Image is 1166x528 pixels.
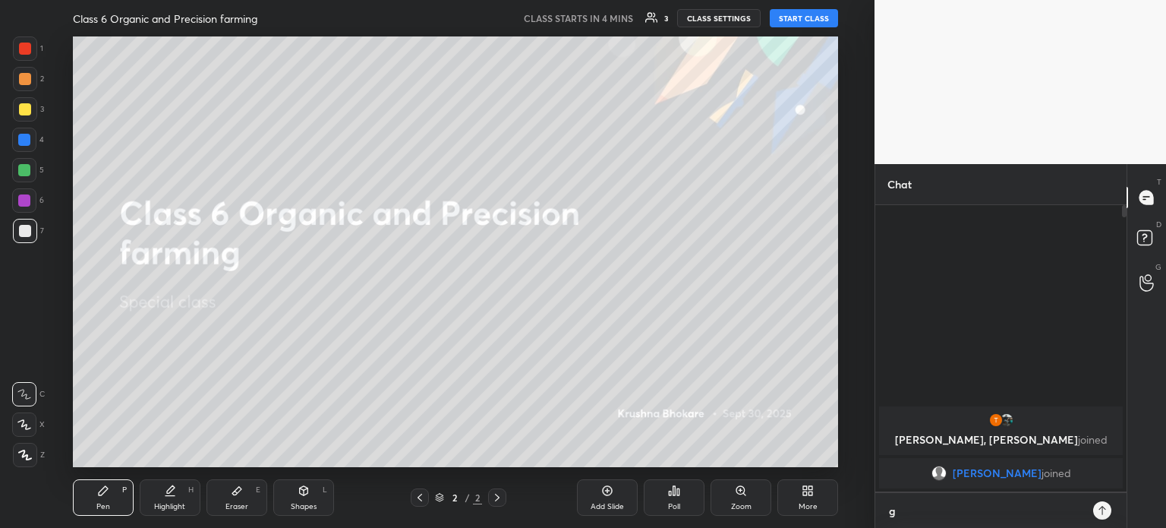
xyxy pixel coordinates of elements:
div: Eraser [225,503,248,511]
h5: CLASS STARTS IN 4 MINS [524,11,633,25]
div: P [122,486,127,494]
div: Z [13,443,45,467]
span: [PERSON_NAME] [953,467,1042,479]
div: grid [875,403,1127,492]
p: [PERSON_NAME], [PERSON_NAME] [888,434,1114,446]
div: 3 [13,97,44,122]
div: 2 [13,67,44,91]
div: 4 [12,128,44,152]
div: Poll [668,503,680,511]
img: default.png [931,466,947,481]
div: More [799,503,818,511]
div: 6 [12,188,44,213]
div: Add Slide [591,503,624,511]
div: 3 [664,14,668,22]
button: START CLASS [770,9,838,27]
div: E [256,486,260,494]
div: Pen [96,503,110,511]
button: CLASS SETTINGS [677,9,761,27]
div: Highlight [154,503,185,511]
div: 2 [473,491,482,504]
div: X [12,413,45,437]
textarea: g [887,499,1084,523]
p: Chat [875,164,924,204]
img: thumbnail.jpg [988,413,1004,428]
div: H [188,486,194,494]
div: 2 [447,493,462,502]
div: Zoom [731,503,752,511]
div: 5 [12,158,44,182]
img: thumbnail.jpg [999,413,1014,428]
p: D [1156,219,1161,230]
span: joined [1078,432,1108,447]
p: G [1155,261,1161,273]
div: 7 [13,219,44,243]
div: L [323,486,327,494]
div: 1 [13,36,43,61]
div: Shapes [291,503,317,511]
div: C [12,382,45,406]
h4: Class 6 Organic and Precision farming [73,11,257,26]
span: joined [1042,467,1071,479]
div: / [465,493,470,502]
p: T [1157,176,1161,188]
